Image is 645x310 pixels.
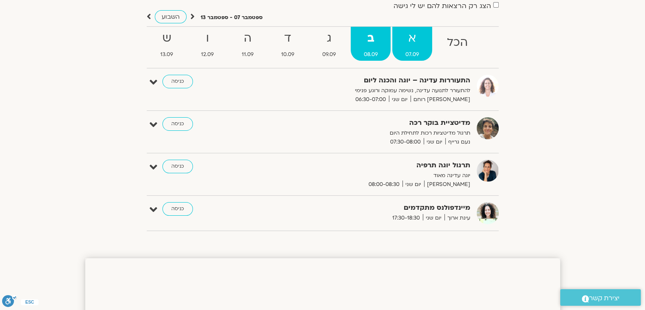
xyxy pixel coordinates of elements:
a: כניסה [162,117,193,131]
a: כניסה [162,202,193,216]
strong: תרגול יוגה תרפיה [262,160,470,171]
a: כניסה [162,75,193,88]
a: ו12.09 [188,27,227,61]
strong: מדיטציית בוקר רכה [262,117,470,129]
a: ש13.09 [148,27,187,61]
strong: הכל [434,33,481,52]
p: ספטמבר 07 - ספטמבר 13 [201,13,262,22]
span: 08.09 [351,50,391,59]
strong: ש [148,29,187,48]
span: יום שני [402,180,424,189]
strong: ד [268,29,307,48]
span: 07:30-08:00 [387,138,424,147]
a: הכל [434,27,481,61]
a: א07.09 [392,27,432,61]
a: יצירת קשר [560,289,641,306]
p: תרגול מדיטציות רכות לתחילת היום [262,129,470,138]
a: ב08.09 [351,27,391,61]
span: יצירת קשר [589,293,620,304]
span: יום שני [389,95,410,104]
strong: מיינדפולנס מתקדמים [262,202,470,214]
span: 06:30-07:00 [352,95,389,104]
p: להתעורר לתנועה עדינה, נשימה עמוקה ורוגע פנימי [262,86,470,95]
strong: ב [351,29,391,48]
span: 12.09 [188,50,227,59]
a: כניסה [162,160,193,173]
span: יום שני [424,138,445,147]
span: [PERSON_NAME] [424,180,470,189]
span: השבוע [162,13,180,21]
a: ד10.09 [268,27,307,61]
span: יום שני [423,214,444,223]
span: נעם גרייף [445,138,470,147]
span: 07.09 [392,50,432,59]
span: 11.09 [229,50,267,59]
strong: א [392,29,432,48]
span: 09.09 [309,50,349,59]
span: עינת ארוך [444,214,470,223]
strong: ג [309,29,349,48]
label: הצג רק הרצאות להם יש לי גישה [394,2,491,10]
strong: התעוררות עדינה – יוגה והכנה ליום [262,75,470,86]
a: ה11.09 [229,27,267,61]
span: 10.09 [268,50,307,59]
span: 08:00-08:30 [366,180,402,189]
a: ג09.09 [309,27,349,61]
span: 13.09 [148,50,187,59]
span: 17:30-18:30 [389,214,423,223]
a: השבוע [155,10,187,23]
strong: ו [188,29,227,48]
p: יוגה עדינה מאוד [262,171,470,180]
strong: ה [229,29,267,48]
span: [PERSON_NAME] רוחם [410,95,470,104]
